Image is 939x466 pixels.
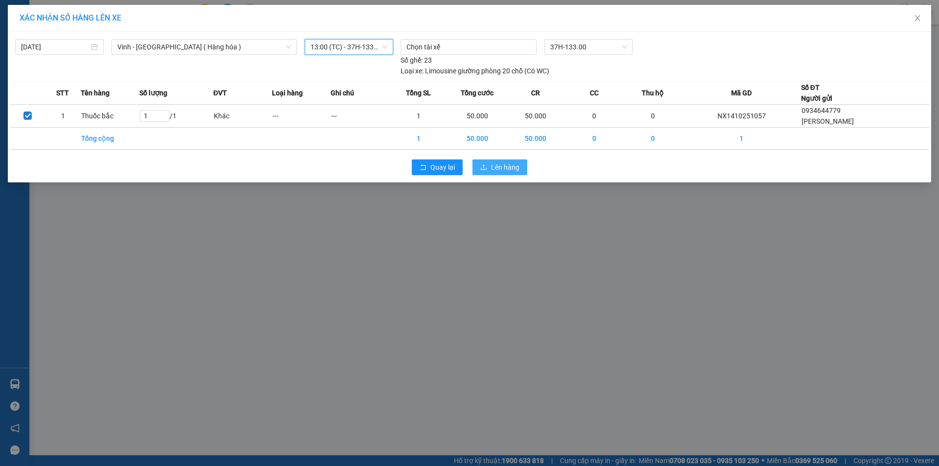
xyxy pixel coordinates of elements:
td: 50.000 [507,105,565,128]
span: Tổng cước [461,88,493,98]
span: down [286,44,291,50]
span: ĐVT [213,88,227,98]
span: STT [56,88,69,98]
td: Khác [213,105,272,128]
span: Vinh - Hà Nội ( Hàng hóa ) [117,40,291,54]
td: 0 [624,128,682,150]
td: 50.000 [507,128,565,150]
span: Tên hàng [81,88,110,98]
td: 50.000 [448,128,507,150]
td: / 1 [139,105,213,128]
td: 1 [389,105,448,128]
span: close [914,14,921,22]
td: 50.000 [448,105,507,128]
td: Tổng cộng [81,128,139,150]
td: 1 [45,105,81,128]
div: 23 [401,55,432,66]
span: CR [531,88,540,98]
button: uploadLên hàng [472,159,527,175]
span: 37H-133.00 [550,40,626,54]
span: CC [590,88,599,98]
td: NX1410251057 [682,105,801,128]
td: 0 [624,105,682,128]
td: --- [272,105,331,128]
span: Loại hàng [272,88,303,98]
span: Lên hàng [491,162,519,173]
span: Mã GD [731,88,752,98]
td: 1 [682,128,801,150]
span: Số lượng [139,88,167,98]
span: upload [480,164,487,172]
span: Số ghế: [401,55,423,66]
span: Quay lại [430,162,455,173]
td: 1 [389,128,448,150]
span: 0934644779 [802,107,841,114]
td: Thuốc bắc [81,105,139,128]
span: [PERSON_NAME] [802,117,854,125]
span: Thu hộ [642,88,664,98]
span: XÁC NHẬN SỐ HÀNG LÊN XE [20,13,121,22]
td: 0 [565,105,624,128]
td: --- [331,105,389,128]
span: Tổng SL [406,88,431,98]
span: rollback [420,164,426,172]
div: Limousine giường phòng 20 chỗ (Có WC) [401,66,549,76]
div: Số ĐT Người gửi [801,82,832,104]
span: 13:00 (TC) - 37H-133.00 [311,40,387,54]
span: Ghi chú [331,88,354,98]
input: 14/10/2025 [21,42,89,52]
button: Close [904,5,931,32]
td: 0 [565,128,624,150]
button: rollbackQuay lại [412,159,463,175]
span: Loại xe: [401,66,424,76]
